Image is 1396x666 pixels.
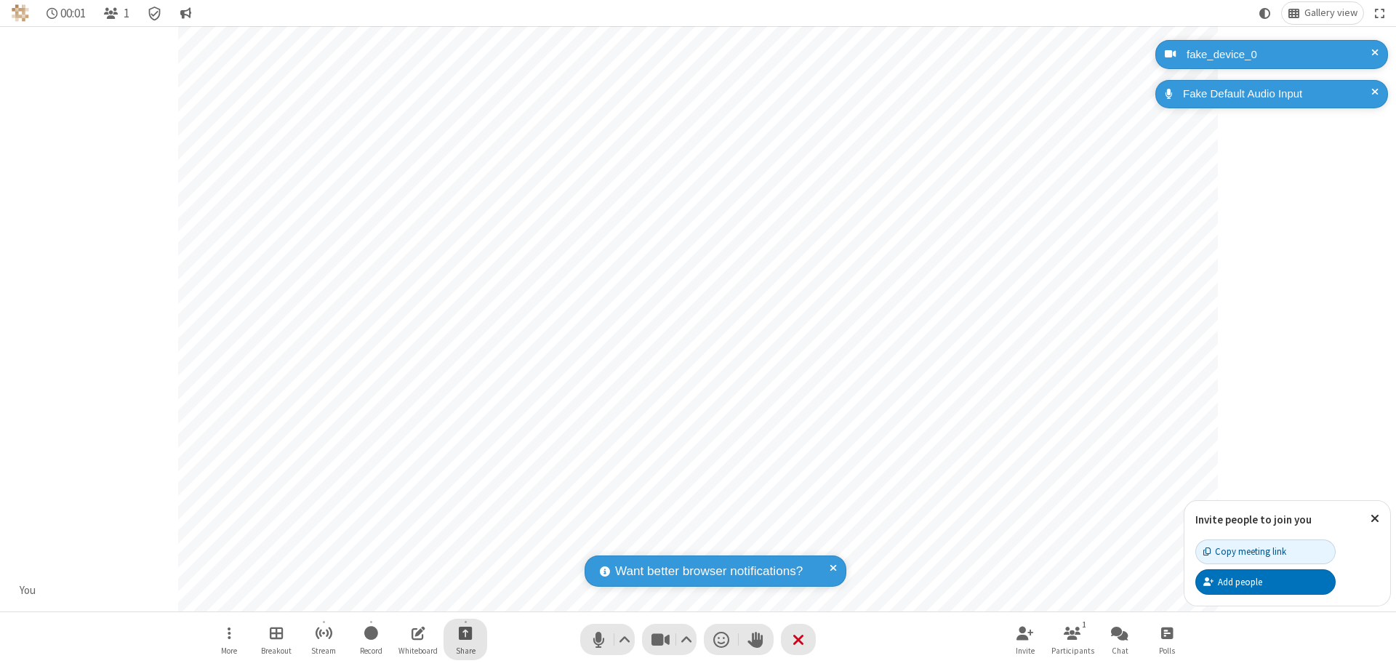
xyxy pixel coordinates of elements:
[97,2,135,24] button: Open participant list
[1098,619,1142,660] button: Open chat
[642,624,697,655] button: Stop video (⌘+Shift+V)
[311,646,336,655] span: Stream
[174,2,197,24] button: Conversation
[615,624,635,655] button: Audio settings
[261,646,292,655] span: Breakout
[1003,619,1047,660] button: Invite participants (⌘+Shift+I)
[1182,47,1377,63] div: fake_device_0
[15,582,41,599] div: You
[1016,646,1035,655] span: Invite
[580,624,635,655] button: Mute (⌘+Shift+A)
[302,619,345,660] button: Start streaming
[1282,2,1363,24] button: Change layout
[1195,539,1336,564] button: Copy meeting link
[1078,618,1091,631] div: 1
[398,646,438,655] span: Whiteboard
[141,2,169,24] div: Meeting details Encryption enabled
[1159,646,1175,655] span: Polls
[1195,513,1312,526] label: Invite people to join you
[360,646,382,655] span: Record
[254,619,298,660] button: Manage Breakout Rooms
[615,562,803,581] span: Want better browser notifications?
[207,619,251,660] button: Open menu
[1178,86,1377,103] div: Fake Default Audio Input
[704,624,739,655] button: Send a reaction
[1360,501,1390,537] button: Close popover
[396,619,440,660] button: Open shared whiteboard
[1253,2,1277,24] button: Using system theme
[349,619,393,660] button: Start recording
[124,7,129,20] span: 1
[1195,569,1336,594] button: Add people
[1051,646,1094,655] span: Participants
[1203,545,1286,558] div: Copy meeting link
[456,646,476,655] span: Share
[781,624,816,655] button: End or leave meeting
[1145,619,1189,660] button: Open poll
[60,7,86,20] span: 00:01
[1304,7,1357,19] span: Gallery view
[41,2,92,24] div: Timer
[444,619,487,660] button: Start sharing
[677,624,697,655] button: Video setting
[1369,2,1391,24] button: Fullscreen
[1112,646,1128,655] span: Chat
[739,624,774,655] button: Raise hand
[221,646,237,655] span: More
[12,4,29,22] img: QA Selenium DO NOT DELETE OR CHANGE
[1051,619,1094,660] button: Open participant list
